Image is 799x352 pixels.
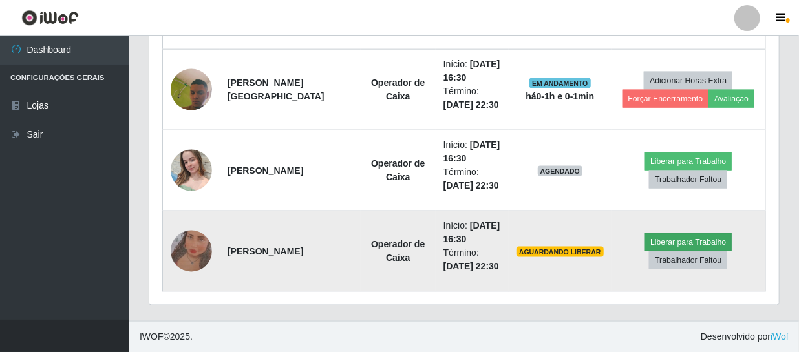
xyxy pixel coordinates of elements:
[228,165,303,176] strong: [PERSON_NAME]
[529,78,591,88] span: EM ANDAMENTO
[140,331,193,344] span: © 2025 .
[517,247,604,257] span: AGUARDANDO LIBERAR
[228,246,303,256] strong: [PERSON_NAME]
[771,332,789,342] a: iWof
[21,10,79,26] img: CoreUI Logo
[443,219,501,246] li: Início:
[371,158,425,182] strong: Operador de Caixa
[645,152,732,171] button: Liberar para Trabalho
[371,78,425,101] strong: Operador de Caixa
[228,78,325,101] strong: [PERSON_NAME][GEOGRAPHIC_DATA]
[649,251,727,269] button: Trabalhador Faltou
[538,166,583,176] span: AGENDADO
[701,331,789,344] span: Desenvolvido por
[649,171,727,189] button: Trabalhador Faltou
[140,332,164,342] span: IWOF
[443,180,499,191] time: [DATE] 22:30
[645,233,732,251] button: Liberar para Trabalho
[443,59,500,83] time: [DATE] 16:30
[443,261,499,271] time: [DATE] 22:30
[708,90,754,108] button: Avaliação
[171,143,212,198] img: 1743980608133.jpeg
[171,205,212,297] img: 1747189507443.jpeg
[443,57,501,85] li: Início:
[443,85,501,112] li: Término:
[443,99,499,110] time: [DATE] 22:30
[644,72,732,90] button: Adicionar Horas Extra
[443,246,501,273] li: Término:
[171,44,212,136] img: 1742995896135.jpeg
[623,90,709,108] button: Forçar Encerramento
[526,91,594,101] strong: há 0-1 h e 0-1 min
[443,220,500,244] time: [DATE] 16:30
[371,239,425,263] strong: Operador de Caixa
[443,165,501,192] li: Término:
[443,138,501,165] li: Início:
[443,140,500,163] time: [DATE] 16:30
